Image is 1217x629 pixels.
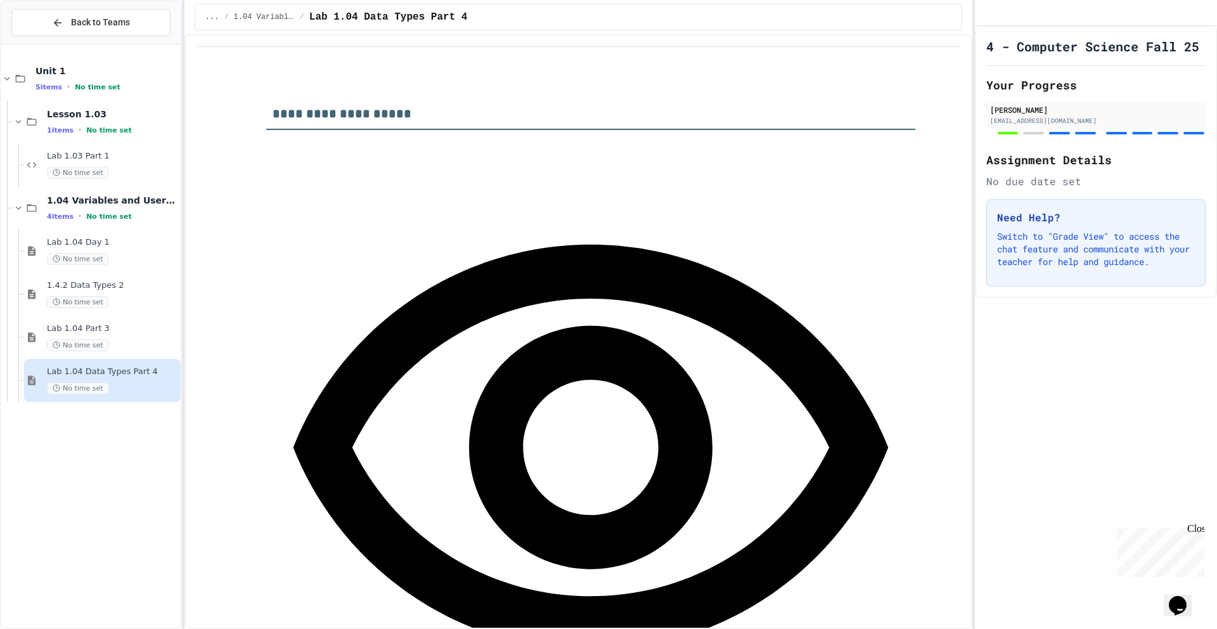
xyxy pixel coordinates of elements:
span: Back to Teams [71,16,130,29]
span: Lab 1.04 Day 1 [47,237,178,248]
span: • [79,125,81,135]
span: No time set [86,212,132,221]
h3: Need Help? [997,210,1195,225]
span: No time set [86,126,132,134]
h1: 4 - Computer Science Fall 25 [986,37,1199,55]
span: / [224,12,228,22]
span: 1.4.2 Data Types 2 [47,280,178,291]
p: Switch to "Grade View" to access the chat feature and communicate with your teacher for help and ... [997,230,1195,268]
span: 1 items [47,126,74,134]
span: Lab 1.04 Data Types Part 4 [47,366,178,377]
span: Lab 1.04 Part 3 [47,323,178,334]
div: [EMAIL_ADDRESS][DOMAIN_NAME] [990,116,1202,126]
span: No time set [47,296,109,308]
span: • [79,211,81,221]
span: • [67,82,70,92]
span: No time set [47,339,109,351]
span: 5 items [35,83,62,91]
div: [PERSON_NAME] [990,104,1202,115]
span: No time set [47,167,109,179]
span: 1.04 Variables and User Input [47,195,178,206]
span: / [300,12,304,22]
span: No time set [47,382,109,394]
span: Unit 1 [35,65,178,77]
div: Chat with us now!Close [5,5,87,81]
span: No time set [75,83,120,91]
span: No time set [47,253,109,265]
span: Lesson 1.03 [47,108,178,120]
span: 1.04 Variables and User Input [234,12,295,22]
button: Back to Teams [11,9,171,36]
div: No due date set [986,174,1206,189]
h2: Assignment Details [986,151,1206,169]
iframe: chat widget [1164,578,1204,616]
h2: Your Progress [986,76,1206,94]
span: Lab 1.03 Part 1 [47,151,178,162]
span: ... [205,12,219,22]
span: 4 items [47,212,74,221]
span: Lab 1.04 Data Types Part 4 [309,10,468,25]
iframe: chat widget [1112,523,1204,577]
